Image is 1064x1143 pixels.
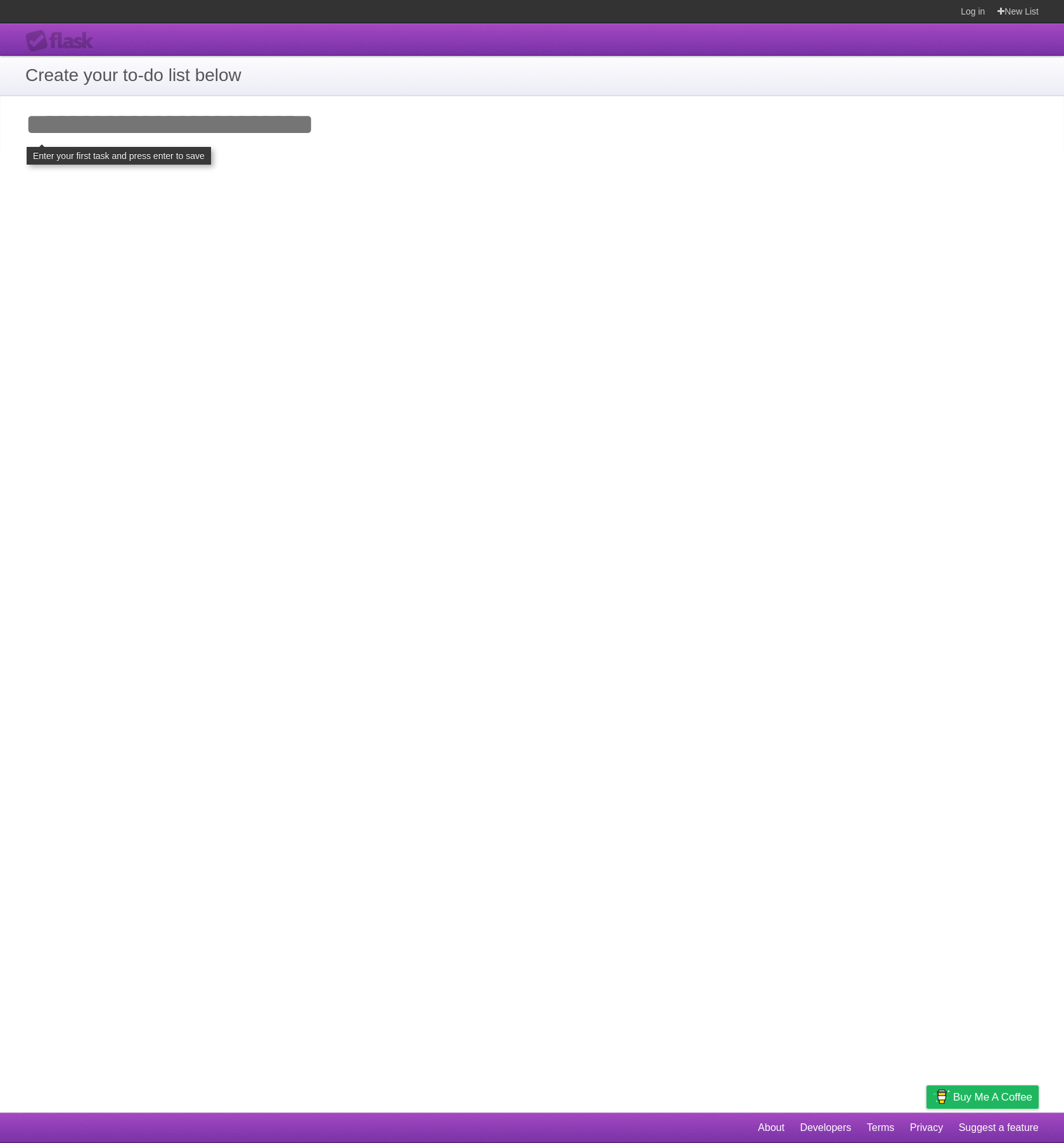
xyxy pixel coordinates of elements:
img: Buy me a coffee [933,1086,950,1108]
span: Buy me a coffee [953,1086,1032,1108]
a: Privacy [910,1116,943,1140]
a: Terms [867,1116,895,1140]
h1: Create your to-do list below [25,62,1039,89]
a: Buy me a coffee [926,1085,1039,1109]
a: Developers [800,1116,851,1140]
div: Flask [25,30,101,53]
a: Suggest a feature [959,1116,1039,1140]
a: About [758,1116,785,1140]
